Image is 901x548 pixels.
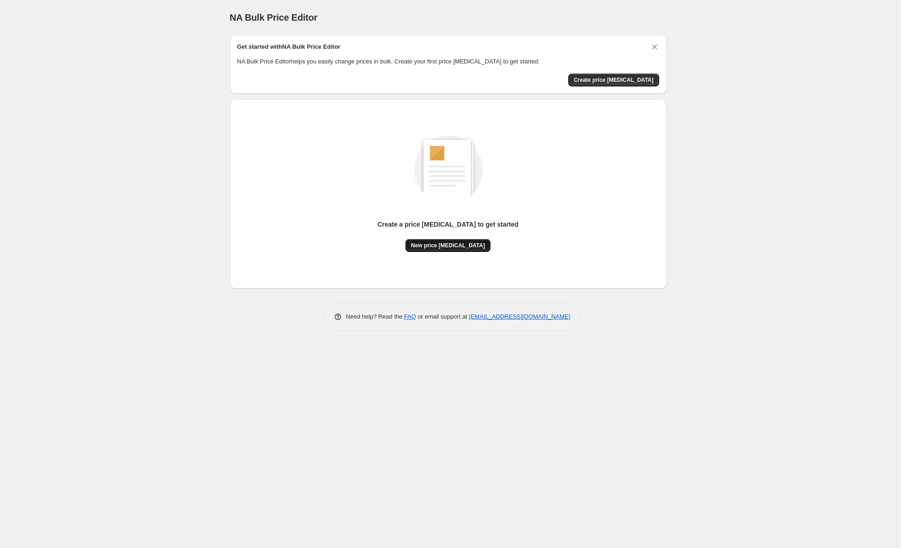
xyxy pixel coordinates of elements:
span: Create price [MEDICAL_DATA] [574,76,654,84]
span: NA Bulk Price Editor [230,12,318,23]
a: [EMAIL_ADDRESS][DOMAIN_NAME] [469,313,570,320]
button: Create price change job [568,74,659,86]
p: Create a price [MEDICAL_DATA] to get started [377,220,519,229]
h2: Get started with NA Bulk Price Editor [237,42,341,51]
span: or email support at [416,313,469,320]
span: New price [MEDICAL_DATA] [411,242,485,249]
button: Dismiss card [650,42,659,51]
a: FAQ [404,313,416,320]
p: NA Bulk Price Editor helps you easily change prices in bulk. Create your first price [MEDICAL_DAT... [237,57,659,66]
span: Need help? Read the [346,313,405,320]
button: New price [MEDICAL_DATA] [405,239,490,252]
